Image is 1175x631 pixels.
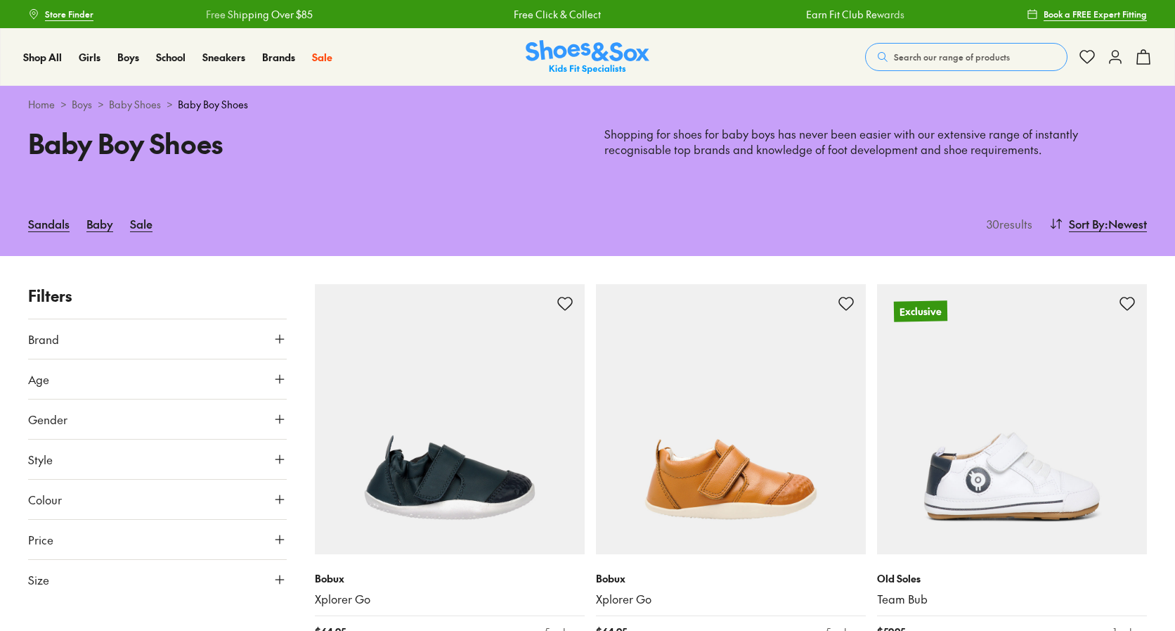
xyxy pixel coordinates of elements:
[1049,208,1147,239] button: Sort By:Newest
[28,319,287,359] button: Brand
[596,571,866,586] p: Bobux
[28,451,53,468] span: Style
[596,592,866,607] a: Xplorer Go
[28,97,1147,112] div: > > >
[894,300,947,321] p: Exclusive
[511,7,598,22] a: Free Click & Collect
[117,50,139,65] a: Boys
[894,51,1010,63] span: Search our range of products
[203,7,310,22] a: Free Shipping Over $85
[28,571,49,588] span: Size
[45,8,93,20] span: Store Finder
[1105,215,1147,232] span: : Newest
[79,50,100,65] a: Girls
[877,592,1147,607] a: Team Bub
[526,40,649,75] a: Shoes & Sox
[156,50,186,65] a: School
[86,208,113,239] a: Baby
[156,50,186,64] span: School
[23,50,62,65] a: Shop All
[28,440,287,479] button: Style
[28,480,287,519] button: Colour
[28,491,62,508] span: Colour
[312,50,332,65] a: Sale
[262,50,295,64] span: Brands
[803,7,902,22] a: Earn Fit Club Rewards
[28,359,287,399] button: Age
[202,50,245,65] a: Sneakers
[28,208,70,239] a: Sandals
[1044,8,1147,20] span: Book a FREE Expert Fitting
[315,571,585,586] p: Bobux
[28,400,287,439] button: Gender
[262,50,295,65] a: Brands
[202,50,245,64] span: Sneakers
[1069,215,1105,232] span: Sort By
[28,560,287,599] button: Size
[72,97,92,112] a: Boys
[23,50,62,64] span: Shop All
[315,592,585,607] a: Xplorer Go
[28,123,571,163] h1: Baby Boy Shoes
[28,97,55,112] a: Home
[877,571,1147,586] p: Old Soles
[28,531,53,548] span: Price
[604,127,1147,158] p: Shopping for shoes for baby boys has never been easier with our extensive range of instantly reco...
[877,284,1147,554] a: Exclusive
[28,331,59,348] span: Brand
[28,1,93,27] a: Store Finder
[28,411,67,428] span: Gender
[1027,1,1147,27] a: Book a FREE Expert Fitting
[130,208,152,239] a: Sale
[865,43,1067,71] button: Search our range of products
[117,50,139,64] span: Boys
[981,215,1032,232] p: 30 results
[28,520,287,559] button: Price
[28,284,287,307] p: Filters
[28,371,49,388] span: Age
[109,97,161,112] a: Baby Shoes
[178,97,248,112] span: Baby Boy Shoes
[79,50,100,64] span: Girls
[312,50,332,64] span: Sale
[526,40,649,75] img: SNS_Logo_Responsive.svg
